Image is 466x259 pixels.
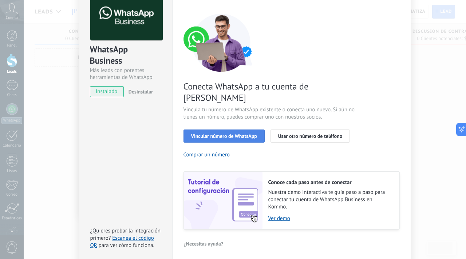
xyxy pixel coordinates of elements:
[184,241,224,246] span: ¿Necesitas ayuda?
[191,134,257,139] span: Vincular número de WhatsApp
[129,88,153,95] span: Desinstalar
[90,67,162,81] div: Más leads con potentes herramientas de WhatsApp
[183,129,265,143] button: Vincular número de WhatsApp
[268,189,392,211] span: Nuestra demo interactiva te guía paso a paso para conectar tu cuenta de WhatsApp Business en Kommo.
[90,227,161,242] span: ¿Quieres probar la integración primero?
[268,179,392,186] h2: Conoce cada paso antes de conectar
[183,238,224,249] button: ¿Necesitas ayuda?
[90,86,123,97] span: instalado
[268,215,392,222] a: Ver demo
[183,81,357,103] span: Conecta WhatsApp a tu cuenta de [PERSON_NAME]
[278,134,342,139] span: Usar otro número de teléfono
[183,106,357,121] span: Vincula tu número de WhatsApp existente o conecta uno nuevo. Si aún no tienes un número, puedes c...
[126,86,153,97] button: Desinstalar
[183,151,230,158] button: Comprar un número
[99,242,154,249] span: para ver cómo funciona.
[90,235,154,249] a: Escanea el código QR
[183,13,260,72] img: connect number
[270,129,350,143] button: Usar otro número de teléfono
[90,44,162,67] div: WhatsApp Business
